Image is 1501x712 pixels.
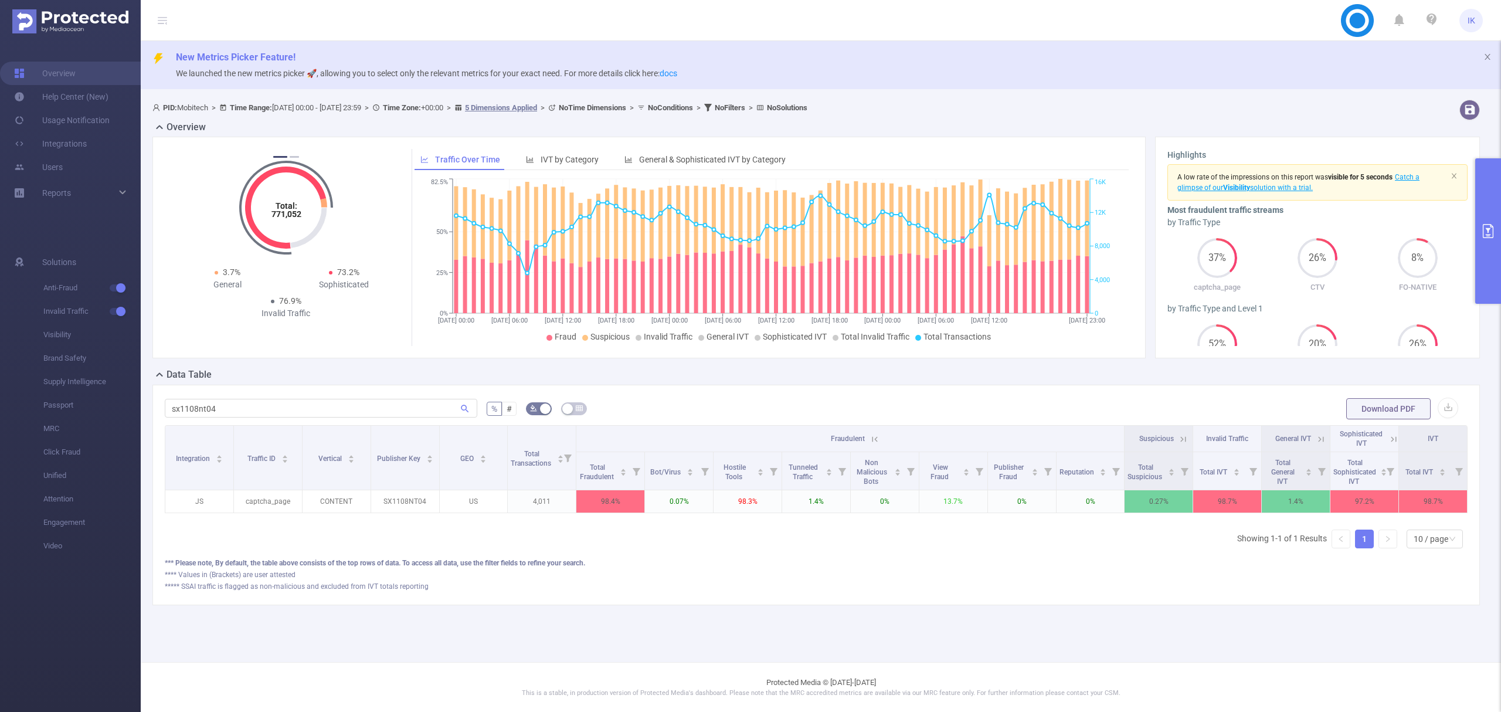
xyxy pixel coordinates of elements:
span: Total Invalid Traffic [841,332,909,341]
span: General & Sophisticated IVT by Category [639,155,786,164]
span: Publisher Fraud [994,463,1024,481]
a: Help Center (New) [14,85,108,109]
span: Mobitech [DATE] 00:00 - [DATE] 23:59 +00:00 [152,103,807,112]
i: Filter menu [628,452,644,490]
div: Sort [1305,467,1312,474]
footer: Protected Media © [DATE]-[DATE] [141,662,1501,712]
span: Passport [43,394,141,417]
i: icon: caret-up [1031,467,1038,470]
span: > [443,103,454,112]
i: Filter menu [971,452,987,490]
b: No Solutions [767,103,807,112]
tspan: 25% [436,269,448,277]
div: Sort [894,467,901,474]
tspan: [DATE] 12:00 [971,317,1007,324]
div: Sort [281,453,288,460]
p: JS [165,490,233,513]
span: View Fraud [931,463,950,481]
i: icon: right [1384,535,1391,543]
div: General [169,279,286,291]
tspan: 0% [440,310,448,317]
span: Traffic Over Time [435,155,500,164]
tspan: [DATE] 00:00 [438,317,474,324]
i: icon: caret-up [963,467,969,470]
span: Anti-Fraud [43,276,141,300]
p: CTV [1268,282,1368,293]
a: 1 [1356,530,1373,548]
span: > [745,103,756,112]
i: icon: caret-down [426,458,433,462]
div: by Traffic Type and Level 1 [1167,303,1468,315]
span: MRC [43,417,141,440]
p: 98.4% [576,490,644,513]
div: Sort [1031,467,1038,474]
span: 26% [1298,253,1337,263]
span: A low rate of the impressions on this report [1177,173,1313,181]
span: Attention [43,487,141,511]
input: Search... [165,399,477,418]
span: Suspicious [590,332,630,341]
i: icon: line-chart [420,155,429,164]
i: icon: caret-up [758,467,764,470]
a: Overview [14,62,76,85]
div: Sort [687,467,694,474]
span: Engagement [43,511,141,534]
span: General IVT [1275,435,1311,443]
tspan: [DATE] 23:00 [1069,317,1105,324]
span: # [507,404,512,413]
span: We launched the new metrics picker 🚀, allowing you to select only the relevant metrics for your e... [176,69,677,78]
span: Unified [43,464,141,487]
span: > [361,103,372,112]
b: Time Range: [230,103,272,112]
i: icon: caret-up [348,453,354,457]
i: icon: caret-down [480,458,486,462]
i: icon: caret-up [281,453,288,457]
i: icon: caret-up [1380,467,1387,470]
tspan: [DATE] 18:00 [811,317,848,324]
p: 98.3% [714,490,782,513]
span: Invalid Traffic [1206,435,1248,443]
div: Sort [1233,467,1240,474]
p: CONTENT [303,490,371,513]
p: 0.27% [1125,490,1193,513]
i: Filter menu [902,452,919,490]
span: Video [43,534,141,558]
i: icon: caret-up [1306,467,1312,470]
i: icon: caret-down [758,471,764,474]
i: icon: caret-up [480,453,486,457]
tspan: 4,000 [1095,276,1110,284]
i: icon: thunderbolt [152,53,164,65]
div: Sort [1380,467,1387,474]
i: icon: close [1483,53,1492,61]
span: Total Fraudulent [580,463,616,481]
span: Non Malicious Bots [857,459,887,486]
i: icon: caret-up [1234,467,1240,470]
span: > [537,103,548,112]
button: icon: close [1451,169,1458,182]
div: by Traffic Type [1167,216,1468,229]
span: > [626,103,637,112]
p: This is a stable, in production version of Protected Media's dashboard. Please note that the MRC ... [170,689,1472,699]
span: IVT [1428,435,1438,443]
i: icon: caret-down [1380,471,1387,474]
div: ***** SSAI traffic is flagged as non-malicious and excluded from IVT totals reporting [165,581,1468,592]
i: icon: caret-down [1169,471,1175,474]
p: 98.7% [1399,490,1467,513]
i: Filter menu [765,452,782,490]
i: icon: bar-chart [624,155,633,164]
p: 13.7% [919,490,987,513]
p: SX1108NT04 [371,490,439,513]
b: No Conditions [648,103,693,112]
i: icon: bg-colors [530,405,537,412]
div: Sort [826,467,833,474]
div: Sort [1168,467,1175,474]
tspan: [DATE] 06:00 [918,317,954,324]
span: Hostile Tools [724,463,746,481]
p: US [440,490,508,513]
span: Reputation [1059,468,1096,476]
span: General IVT [707,332,749,341]
u: 5 Dimensions Applied [465,103,537,112]
span: Publisher Key [377,455,422,463]
i: icon: caret-down [826,471,832,474]
tspan: [DATE] 00:00 [651,317,688,324]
